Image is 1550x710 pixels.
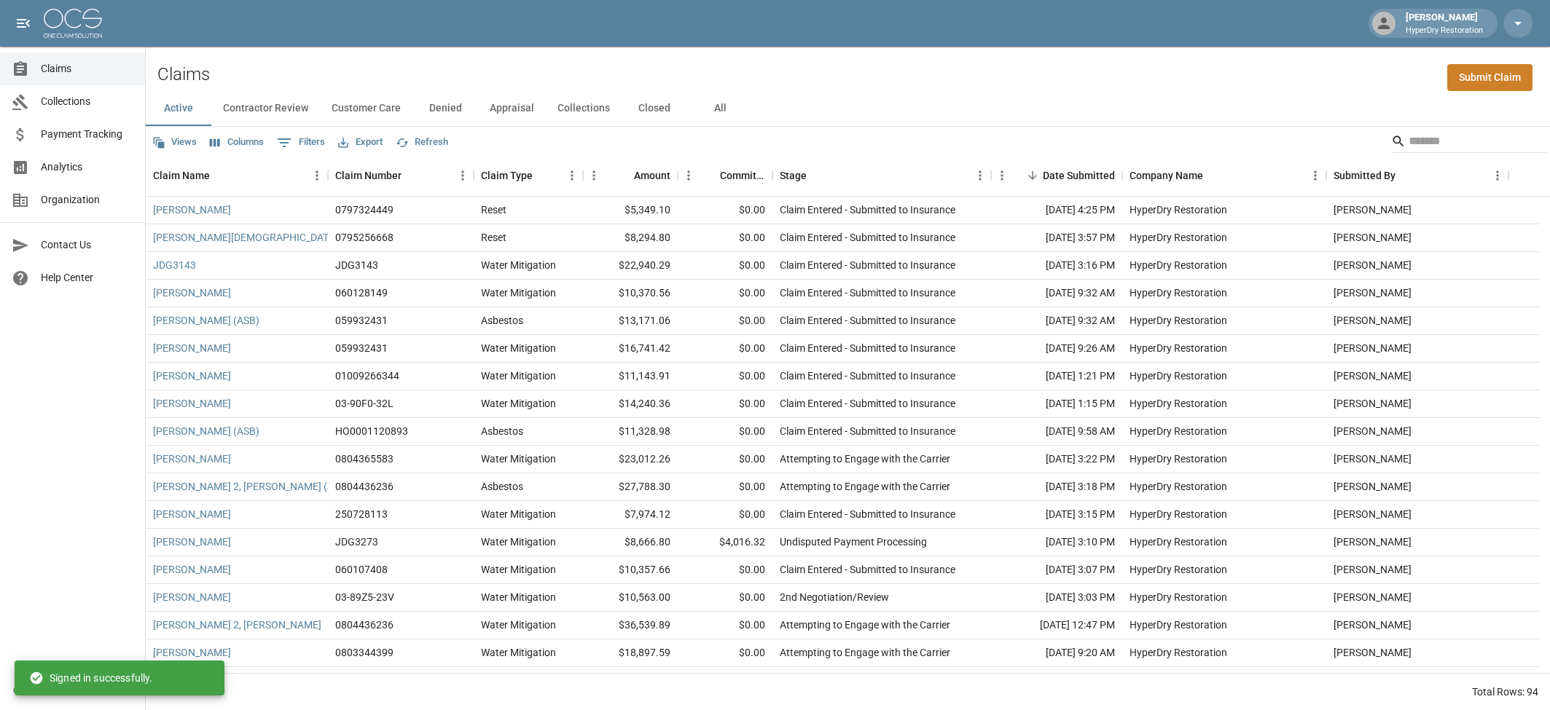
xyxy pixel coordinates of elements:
[481,618,556,632] div: Water Mitigation
[1122,155,1326,196] div: Company Name
[335,202,394,217] div: 0797324449
[780,645,950,660] div: Attempting to Engage with the Carrier
[1396,165,1416,186] button: Sort
[1334,313,1412,328] div: Ana Espino
[720,155,765,196] div: Committed Amount
[1130,285,1227,300] div: HyperDry Restoration
[583,446,678,473] div: $23,012.26
[481,230,506,245] div: Reset
[1334,562,1412,577] div: Ana Espino
[678,307,772,335] div: $0.00
[41,159,133,175] span: Analytics
[969,165,991,186] button: Menu
[1334,507,1412,521] div: Ana Espino
[41,61,133,76] span: Claims
[452,165,474,186] button: Menu
[335,155,402,196] div: Claim Number
[991,390,1122,418] div: [DATE] 1:15 PM
[335,424,408,438] div: HO0001120893
[991,584,1122,612] div: [DATE] 3:03 PM
[583,197,678,224] div: $5,349.10
[1487,165,1508,186] button: Menu
[678,335,772,363] div: $0.00
[780,202,955,217] div: Claim Entered - Submitted to Insurance
[153,507,231,521] a: [PERSON_NAME]
[1130,479,1227,494] div: HyperDry Restoration
[206,131,267,154] button: Select columns
[780,424,955,438] div: Claim Entered - Submitted to Insurance
[153,618,321,632] a: [PERSON_NAME] 2, [PERSON_NAME]
[583,667,678,695] div: $6,561.42
[678,446,772,473] div: $0.00
[1130,618,1227,632] div: HyperDry Restoration
[780,341,955,355] div: Claim Entered - Submitted to Insurance
[634,155,670,196] div: Amount
[678,418,772,446] div: $0.00
[1326,155,1508,196] div: Submitted By
[583,584,678,612] div: $10,563.00
[991,252,1122,280] div: [DATE] 3:16 PM
[41,192,133,208] span: Organization
[583,155,678,196] div: Amount
[583,556,678,584] div: $10,357.66
[481,507,556,521] div: Water Mitigation
[991,280,1122,307] div: [DATE] 9:32 AM
[9,9,38,38] button: open drawer
[1130,645,1227,660] div: HyperDry Restoration
[481,341,556,355] div: Water Mitigation
[481,424,523,438] div: Asbestos
[1022,165,1043,186] button: Sort
[211,91,320,126] button: Contractor Review
[583,280,678,307] div: $10,370.56
[41,94,133,109] span: Collections
[678,473,772,501] div: $0.00
[481,645,556,660] div: Water Mitigation
[335,535,378,549] div: JDG3273
[334,131,386,154] button: Export
[481,396,556,411] div: Water Mitigation
[335,562,388,577] div: 060107408
[780,230,955,245] div: Claim Entered - Submitted to Insurance
[678,390,772,418] div: $0.00
[780,535,927,549] div: Undisputed Payment Processing
[1334,155,1396,196] div: Submitted By
[991,224,1122,252] div: [DATE] 3:57 PM
[678,280,772,307] div: $0.00
[29,665,152,691] div: Signed in successfully.
[780,618,950,632] div: Attempting to Engage with the Carrier
[991,197,1122,224] div: [DATE] 4:25 PM
[335,396,394,411] div: 03-90F0-32L
[153,645,231,660] a: [PERSON_NAME]
[678,155,772,196] div: Committed Amount
[481,562,556,577] div: Water Mitigation
[1334,424,1412,438] div: Ana Espino
[1130,424,1227,438] div: HyperDry Restoration
[412,91,478,126] button: Denied
[1406,25,1483,37] p: HyperDry Restoration
[1304,165,1326,186] button: Menu
[780,258,955,272] div: Claim Entered - Submitted to Insurance
[991,307,1122,335] div: [DATE] 9:32 AM
[678,501,772,529] div: $0.00
[481,451,556,466] div: Water Mitigation
[678,667,772,695] div: $0.00
[780,479,950,494] div: Attempting to Engage with the Carrier
[13,683,132,698] div: © 2025 One Claim Solution
[991,418,1122,446] div: [DATE] 9:58 AM
[1391,130,1547,156] div: Search
[991,165,1013,186] button: Menu
[481,368,556,383] div: Water Mitigation
[153,396,231,411] a: [PERSON_NAME]
[546,91,622,126] button: Collections
[1334,451,1412,466] div: Ana Espino
[678,252,772,280] div: $0.00
[481,313,523,328] div: Asbestos
[991,529,1122,556] div: [DATE] 3:10 PM
[1334,285,1412,300] div: Ana Espino
[678,363,772,390] div: $0.00
[335,507,388,521] div: 250728113
[807,165,827,186] button: Sort
[335,313,388,328] div: 059932431
[780,285,955,300] div: Claim Entered - Submitted to Insurance
[1130,202,1227,217] div: HyperDry Restoration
